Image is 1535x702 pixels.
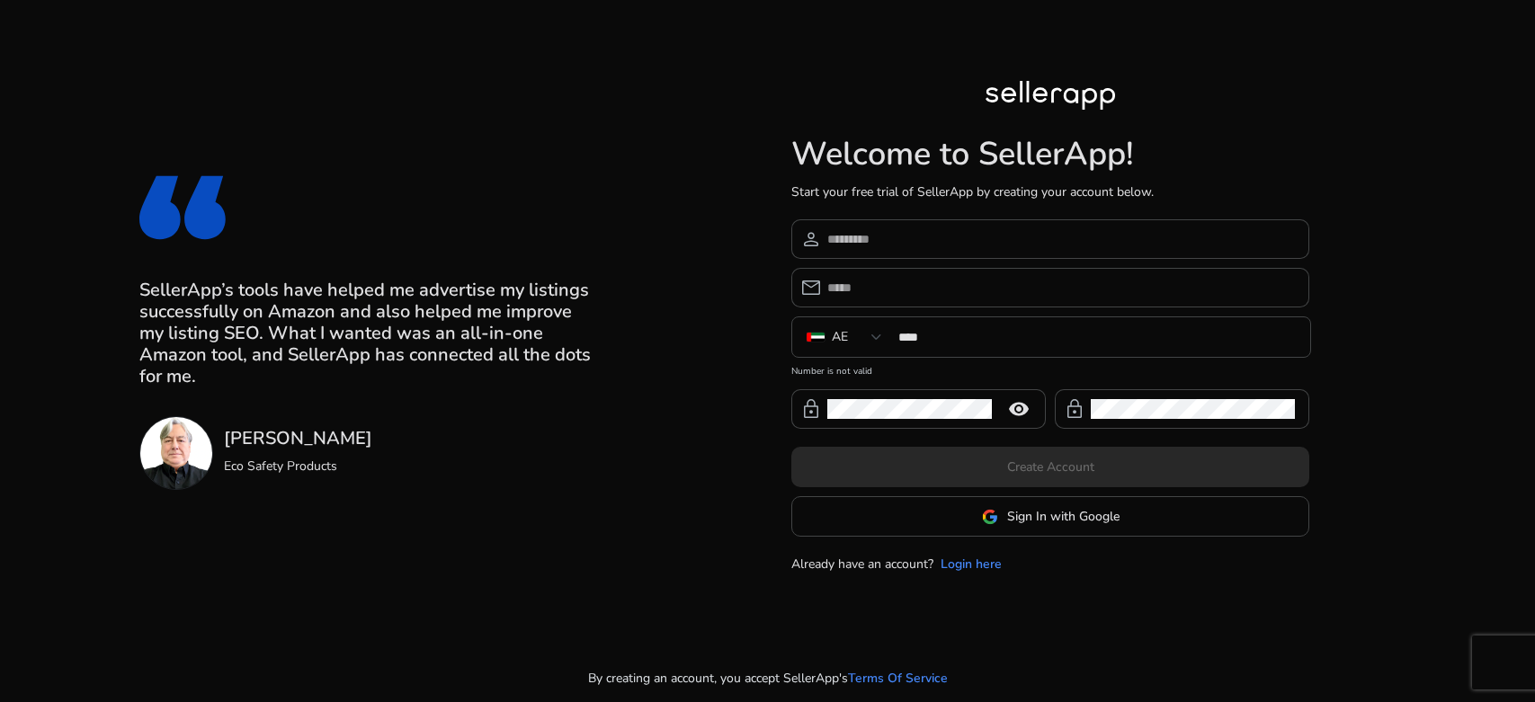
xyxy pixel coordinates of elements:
[832,327,848,347] div: AE
[139,280,600,387] h3: SellerApp’s tools have helped me advertise my listings successfully on Amazon and also helped me ...
[224,428,372,449] h3: [PERSON_NAME]
[1007,507,1120,526] span: Sign In with Google
[791,496,1309,537] button: Sign In with Google
[800,398,822,420] span: lock
[800,228,822,250] span: person
[791,182,1309,201] p: Start your free trial of SellerApp by creating your account below.
[800,277,822,298] span: email
[941,555,1002,573] a: Login here
[1064,398,1085,420] span: lock
[791,360,1309,378] mat-error: Number is not valid
[224,457,372,475] p: Eco Safety Products
[982,509,998,525] img: google-logo.svg
[791,555,933,573] p: Already have an account?
[791,135,1309,173] h1: Welcome to SellerApp!
[997,398,1040,420] mat-icon: remove_red_eye
[848,669,948,688] a: Terms Of Service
